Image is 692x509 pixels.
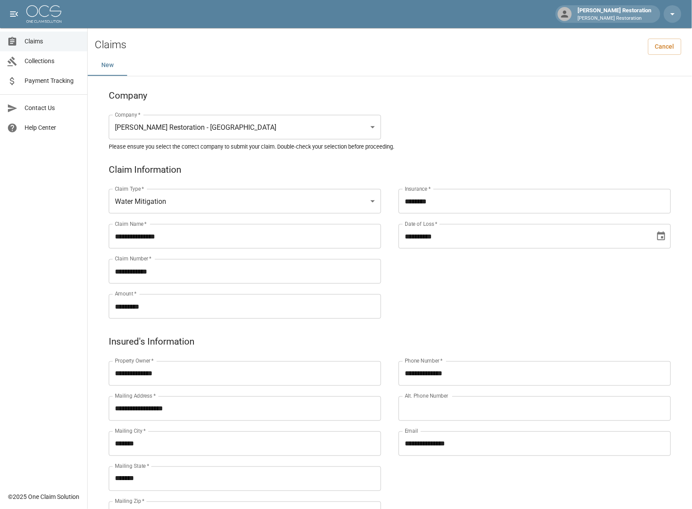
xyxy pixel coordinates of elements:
button: New [88,55,127,76]
label: Mailing State [115,463,149,470]
label: Mailing City [115,427,146,435]
div: [PERSON_NAME] Restoration [574,6,655,22]
label: Claim Number [115,255,151,263]
h5: Please ensure you select the correct company to submit your claim. Double-check your selection be... [109,143,671,150]
label: Insurance [405,185,431,192]
button: Choose date, selected date is Oct 6, 2025 [653,228,670,245]
label: Mailing Zip [115,498,145,505]
label: Date of Loss [405,220,438,228]
span: Payment Tracking [25,76,80,85]
img: ocs-logo-white-transparent.png [26,5,61,23]
label: Claim Type [115,185,144,192]
label: Alt. Phone Number [405,392,448,400]
label: Mailing Address [115,392,156,400]
div: © 2025 One Claim Solution [8,493,79,502]
a: Cancel [648,39,681,55]
div: dynamic tabs [88,55,692,76]
label: Claim Name [115,220,147,228]
h2: Claims [95,39,126,51]
label: Company [115,111,141,118]
label: Property Owner [115,357,154,365]
label: Amount [115,290,137,298]
span: Claims [25,37,80,46]
p: [PERSON_NAME] Restoration [578,15,652,22]
span: Collections [25,57,80,66]
div: [PERSON_NAME] Restoration - [GEOGRAPHIC_DATA] [109,115,381,139]
span: Help Center [25,123,80,132]
label: Email [405,427,418,435]
span: Contact Us [25,103,80,113]
button: open drawer [5,5,23,23]
div: Water Mitigation [109,189,381,214]
label: Phone Number [405,357,442,365]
